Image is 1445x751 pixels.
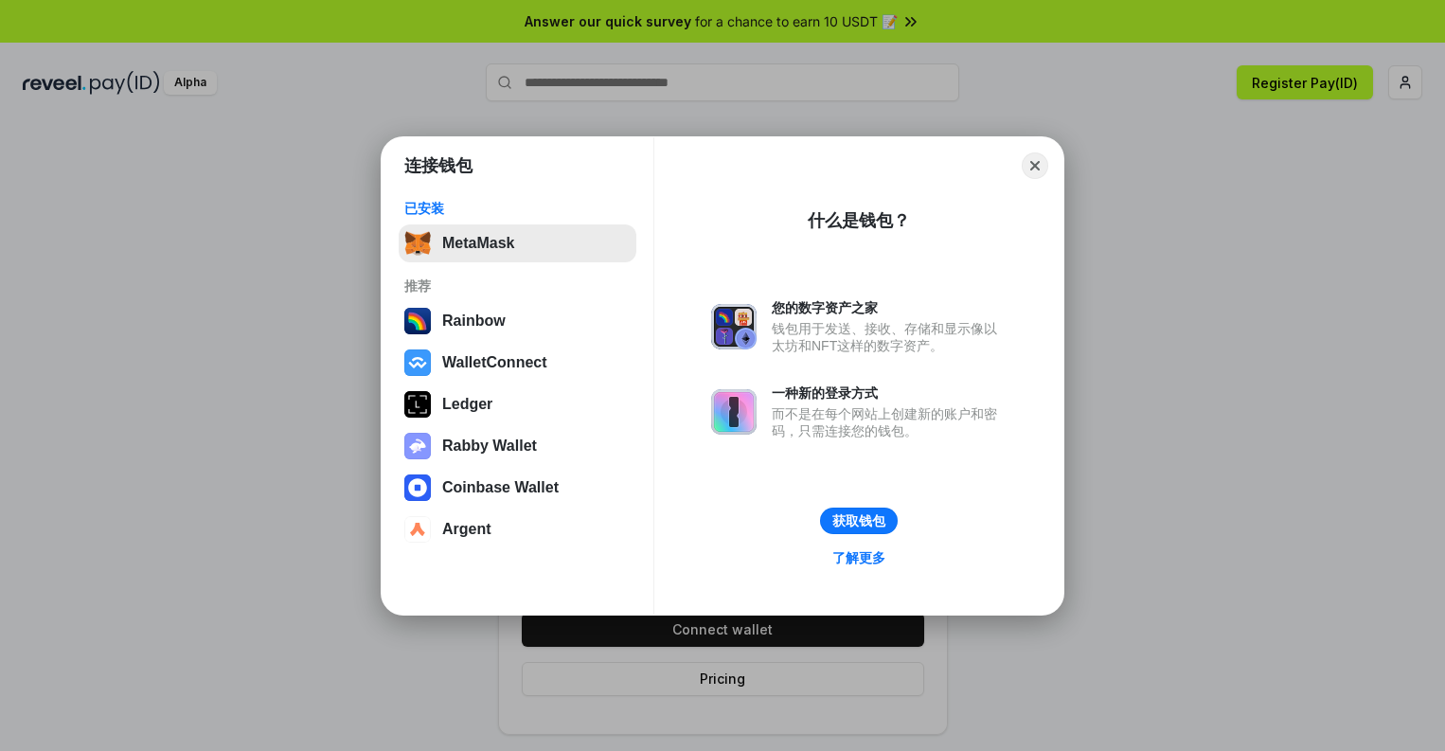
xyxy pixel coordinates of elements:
div: 而不是在每个网站上创建新的账户和密码，只需连接您的钱包。 [772,405,1007,439]
div: 钱包用于发送、接收、存储和显示像以太坊和NFT这样的数字资产。 [772,320,1007,354]
div: 已安装 [404,200,631,217]
div: Argent [442,521,491,538]
img: svg+xml,%3Csvg%20width%3D%2228%22%20height%3D%2228%22%20viewBox%3D%220%200%2028%2028%22%20fill%3D... [404,516,431,543]
div: Rainbow [442,313,506,330]
button: Coinbase Wallet [399,469,636,507]
button: Close [1022,152,1048,179]
img: svg+xml,%3Csvg%20width%3D%22120%22%20height%3D%22120%22%20viewBox%3D%220%200%20120%20120%22%20fil... [404,308,431,334]
button: Argent [399,510,636,548]
div: Rabby Wallet [442,438,537,455]
div: 一种新的登录方式 [772,384,1007,402]
div: WalletConnect [442,354,547,371]
h1: 连接钱包 [404,154,473,177]
div: 获取钱包 [832,512,885,529]
div: MetaMask [442,235,514,252]
div: 您的数字资产之家 [772,299,1007,316]
a: 了解更多 [821,545,897,570]
div: Ledger [442,396,492,413]
img: svg+xml,%3Csvg%20xmlns%3D%22http%3A%2F%2Fwww.w3.org%2F2000%2Fsvg%22%20fill%3D%22none%22%20viewBox... [711,389,757,435]
img: svg+xml,%3Csvg%20width%3D%2228%22%20height%3D%2228%22%20viewBox%3D%220%200%2028%2028%22%20fill%3D... [404,349,431,376]
button: Ledger [399,385,636,423]
img: svg+xml,%3Csvg%20xmlns%3D%22http%3A%2F%2Fwww.w3.org%2F2000%2Fsvg%22%20fill%3D%22none%22%20viewBox... [711,304,757,349]
div: 了解更多 [832,549,885,566]
button: MetaMask [399,224,636,262]
img: svg+xml,%3Csvg%20width%3D%2228%22%20height%3D%2228%22%20viewBox%3D%220%200%2028%2028%22%20fill%3D... [404,474,431,501]
button: WalletConnect [399,344,636,382]
div: Coinbase Wallet [442,479,559,496]
img: svg+xml,%3Csvg%20xmlns%3D%22http%3A%2F%2Fwww.w3.org%2F2000%2Fsvg%22%20width%3D%2228%22%20height%3... [404,391,431,418]
img: svg+xml,%3Csvg%20xmlns%3D%22http%3A%2F%2Fwww.w3.org%2F2000%2Fsvg%22%20fill%3D%22none%22%20viewBox... [404,433,431,459]
img: svg+xml,%3Csvg%20fill%3D%22none%22%20height%3D%2233%22%20viewBox%3D%220%200%2035%2033%22%20width%... [404,230,431,257]
button: 获取钱包 [820,508,898,534]
div: 什么是钱包？ [808,209,910,232]
div: 推荐 [404,277,631,295]
button: Rabby Wallet [399,427,636,465]
button: Rainbow [399,302,636,340]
